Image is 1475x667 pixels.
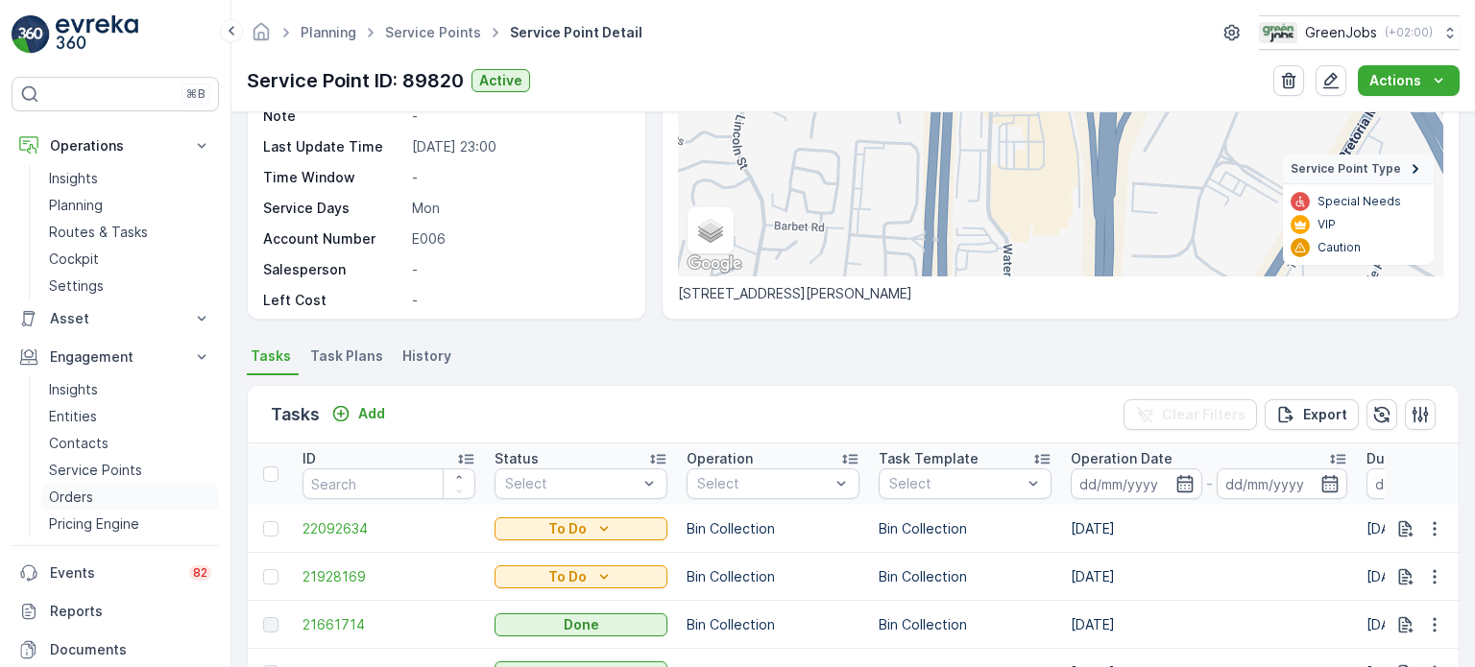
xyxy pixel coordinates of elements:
[687,449,753,468] p: Operation
[412,291,624,310] p: -
[263,229,404,249] p: Account Number
[263,137,404,156] p: Last Update Time
[683,251,746,276] a: Open this area in Google Maps (opens a new window)
[301,24,356,40] a: Planning
[263,199,404,218] p: Service Days
[50,563,178,583] p: Events
[50,309,181,328] p: Asset
[49,407,97,426] p: Entities
[1318,240,1361,255] p: Caution
[49,434,109,453] p: Contacts
[889,474,1022,493] p: Select
[1369,71,1421,90] p: Actions
[12,592,219,631] a: Reports
[385,24,481,40] a: Service Points
[1071,449,1173,468] p: Operation Date
[697,474,830,493] p: Select
[263,569,278,584] div: Toggle Row Selected
[302,468,475,499] input: Search
[49,514,139,534] p: Pricing Engine
[302,567,475,586] a: 21928169
[41,219,219,246] a: Routes & Tasks
[1071,468,1202,499] input: dd/mm/yyyy
[1305,23,1377,42] p: GreenJobs
[1366,449,1429,468] p: Due Date
[41,273,219,299] a: Settings
[302,449,316,468] p: ID
[564,615,599,634] p: Done
[1217,468,1348,499] input: dd/mm/yyyy
[50,640,211,659] p: Documents
[263,168,404,187] p: Time Window
[506,23,646,42] span: Service Point Detail
[1358,65,1460,96] button: Actions
[1283,155,1434,184] summary: Service Point Type
[263,521,278,536] div: Toggle Row Selected
[12,338,219,376] button: Engagement
[12,15,50,54] img: logo
[1291,161,1401,177] span: Service Point Type
[548,567,587,586] p: To Do
[683,251,746,276] img: Google
[505,474,638,493] p: Select
[879,615,1052,634] p: Bin Collection
[1265,399,1359,430] button: Export
[41,484,219,511] a: Orders
[41,457,219,484] a: Service Points
[263,260,404,279] p: Salesperson
[251,346,291,366] span: Tasks
[263,291,404,310] p: Left Cost
[412,137,624,156] p: [DATE] 23:00
[50,136,181,155] p: Operations
[49,276,104,296] p: Settings
[678,284,1443,303] p: [STREET_ADDRESS][PERSON_NAME]
[402,346,451,366] span: History
[50,347,181,367] p: Engagement
[412,260,624,279] p: -
[41,403,219,430] a: Entities
[41,192,219,219] a: Planning
[879,449,979,468] p: Task Template
[412,168,624,187] p: -
[193,565,207,581] p: 82
[12,299,219,338] button: Asset
[251,29,272,45] a: Homepage
[412,107,624,126] p: -
[49,380,98,399] p: Insights
[263,107,404,126] p: Note
[1385,25,1433,40] p: ( +02:00 )
[1259,22,1297,43] img: Green_Jobs_Logo.png
[495,517,667,540] button: To Do
[56,15,138,54] img: logo_light-DOdMpM7g.png
[302,519,475,538] a: 22092634
[41,165,219,192] a: Insights
[1061,553,1357,601] td: [DATE]
[324,402,393,425] button: Add
[41,246,219,273] a: Cockpit
[12,554,219,592] a: Events82
[49,169,98,188] p: Insights
[271,401,320,428] p: Tasks
[687,567,859,586] p: Bin Collection
[49,223,148,242] p: Routes & Tasks
[49,461,142,480] p: Service Points
[495,613,667,636] button: Done
[41,376,219,403] a: Insights
[1061,601,1357,649] td: [DATE]
[1318,217,1336,232] p: VIP
[879,567,1052,586] p: Bin Collection
[358,404,385,423] p: Add
[479,71,522,90] p: Active
[302,615,475,634] span: 21661714
[50,602,211,621] p: Reports
[548,519,587,538] p: To Do
[689,209,732,251] a: Layers
[495,449,539,468] p: Status
[1318,194,1401,209] p: Special Needs
[1061,505,1357,553] td: [DATE]
[879,519,1052,538] p: Bin Collection
[49,488,93,507] p: Orders
[49,250,99,269] p: Cockpit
